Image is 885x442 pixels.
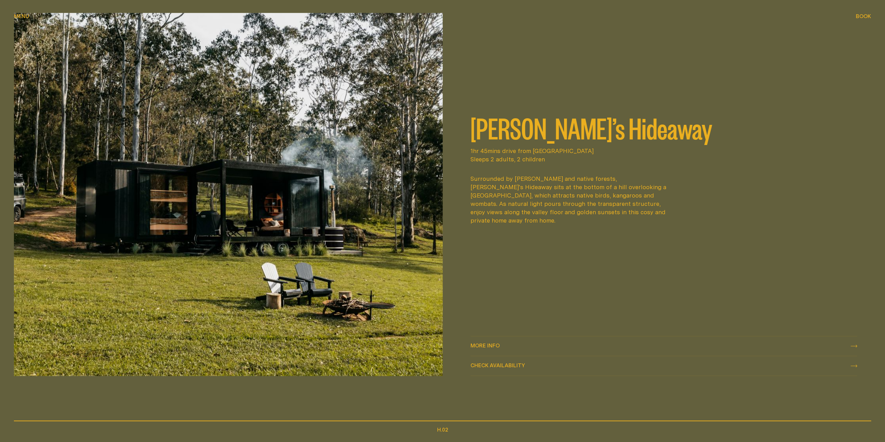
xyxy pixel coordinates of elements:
button: show menu [14,13,29,21]
span: More info [470,343,500,348]
span: Check availability [470,363,525,368]
span: Sleeps 2 adults, 2 children [470,155,858,163]
span: Menu [14,14,29,19]
div: Surrounded by [PERSON_NAME] and native forests, [PERSON_NAME]'s Hideaway sits at the bottom of a ... [470,175,671,225]
button: check availability [470,356,858,376]
a: More info [470,336,858,356]
button: show booking tray [856,13,871,21]
span: 1hr 45mins drive from [GEOGRAPHIC_DATA] [470,147,858,155]
h2: [PERSON_NAME]’s Hideaway [470,113,858,141]
span: Book [856,14,871,19]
